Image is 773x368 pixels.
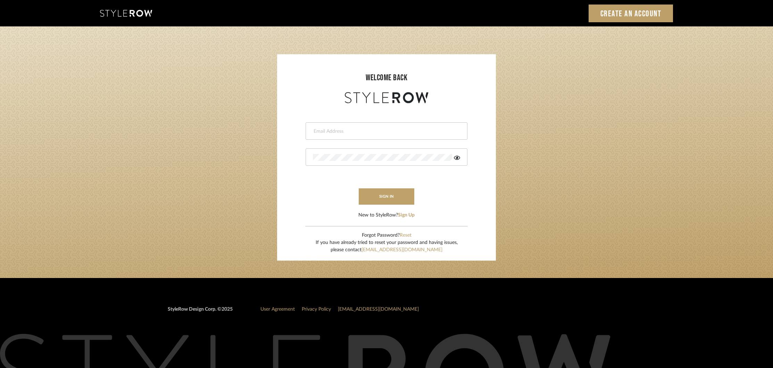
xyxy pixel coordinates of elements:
div: StyleRow Design Corp. ©2025 [168,306,233,319]
div: welcome back [284,72,489,84]
a: User Agreement [260,307,295,312]
a: [EMAIL_ADDRESS][DOMAIN_NAME] [338,307,419,312]
div: New to StyleRow? [358,212,415,219]
div: Forgot Password? [316,232,458,239]
button: sign in [359,188,414,205]
a: [EMAIL_ADDRESS][DOMAIN_NAME] [361,247,442,252]
button: Reset [400,232,412,239]
button: Sign Up [398,212,415,219]
div: If you have already tried to reset your password and having issues, please contact [316,239,458,254]
input: Email Address [313,128,458,135]
a: Privacy Policy [302,307,331,312]
a: Create an Account [589,5,673,22]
